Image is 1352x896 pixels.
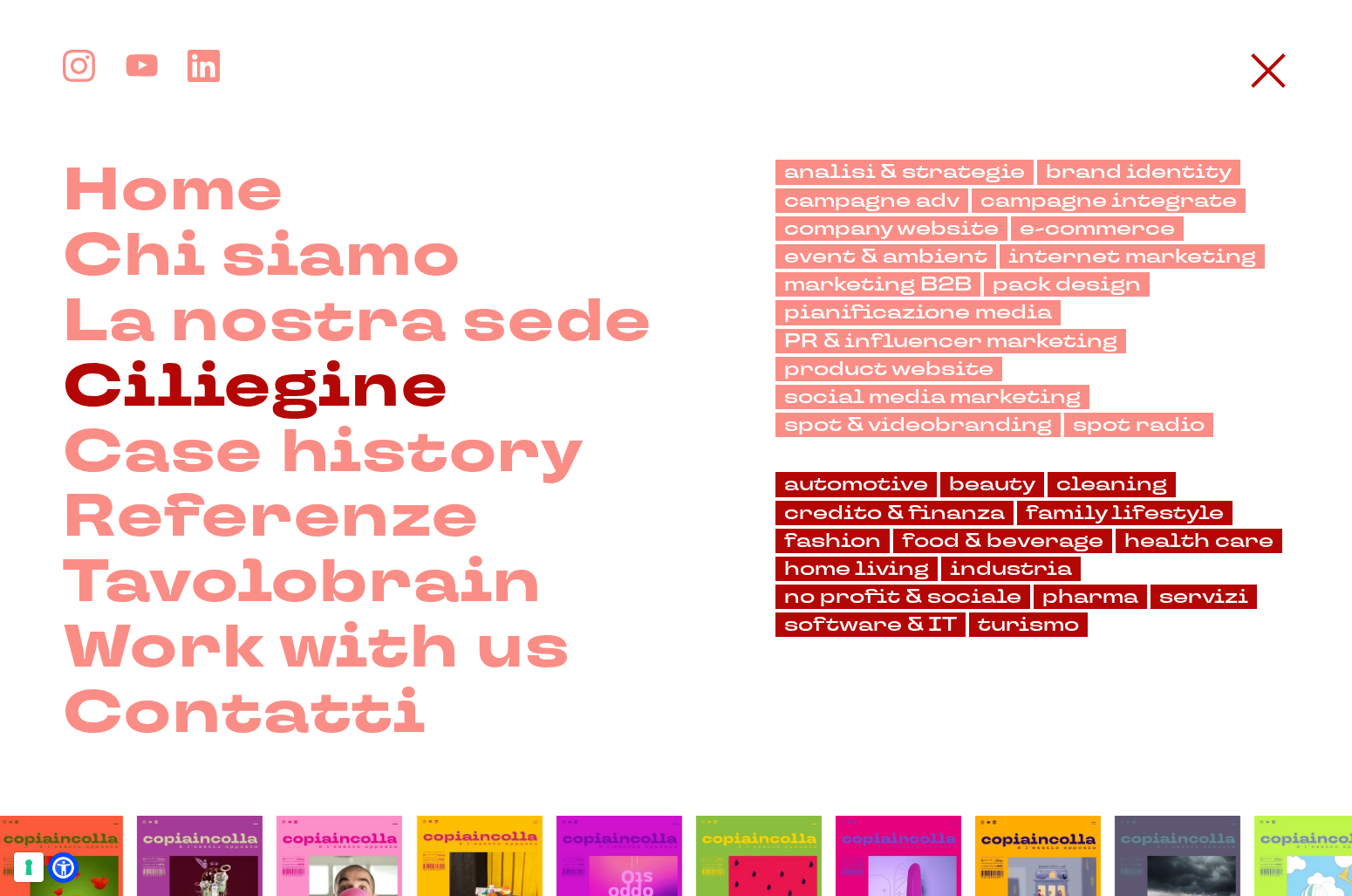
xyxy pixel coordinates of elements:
a: Contatti [63,682,427,748]
a: PR & influencer marketing [775,329,1126,353]
a: Work with us [63,617,570,682]
a: Home [63,160,284,225]
a: no profit & sociale [775,585,1030,609]
a: Tavolobrain [63,551,543,617]
a: social media marketing [775,385,1089,409]
a: Chi siamo [63,225,461,291]
a: event & ambient [775,244,996,269]
a: food & beverage [893,529,1112,553]
a: e-commerce [1011,216,1184,241]
a: marketing B2B [775,272,980,297]
a: fashion [775,529,890,553]
a: software & IT [775,612,966,637]
a: product website [775,357,1002,381]
a: spot radio [1064,413,1213,437]
a: analisi & strategie [775,160,1034,184]
a: Open Accessibility Menu [52,857,74,879]
button: Le tue preferenze relative al consenso per le tecnologie di tracciamento [14,852,44,882]
a: home living [775,557,938,581]
a: servizi [1151,585,1257,609]
a: brand identity [1037,160,1240,184]
a: turismo [969,612,1088,637]
a: internet marketing [1000,244,1265,269]
a: health care [1116,529,1282,553]
a: beauty [940,472,1044,496]
a: La nostra sede [63,291,652,356]
a: industria [941,557,1081,581]
a: automotive [775,472,937,496]
a: credito & finanza [775,501,1014,525]
a: Referenze [63,486,479,551]
a: cleaning [1048,472,1176,496]
a: company website [775,216,1007,241]
a: pharma [1034,585,1147,609]
a: pack design [984,272,1150,297]
a: family lifestyle [1017,501,1233,525]
a: pianificazione media [775,300,1061,325]
a: campagne integrate [972,188,1246,213]
a: spot & videobranding [775,413,1061,437]
a: campagne adv [775,188,968,213]
a: Case history [63,421,584,487]
a: Ciliegine [63,356,448,421]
